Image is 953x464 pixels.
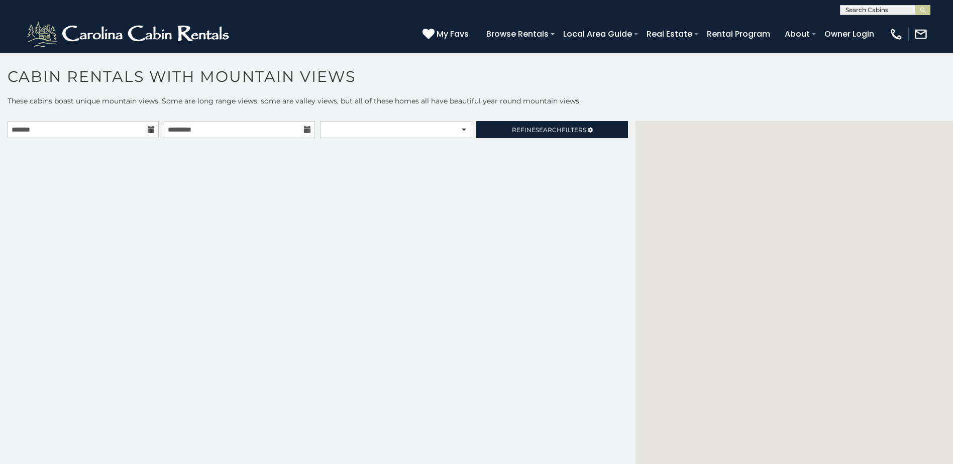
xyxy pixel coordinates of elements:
[536,126,562,134] span: Search
[476,121,627,138] a: RefineSearchFilters
[642,25,697,43] a: Real Estate
[780,25,815,43] a: About
[819,25,879,43] a: Owner Login
[437,28,469,40] span: My Favs
[25,19,234,49] img: White-1-2.png
[914,27,928,41] img: mail-regular-white.png
[481,25,554,43] a: Browse Rentals
[422,28,471,41] a: My Favs
[558,25,637,43] a: Local Area Guide
[512,126,586,134] span: Refine Filters
[702,25,775,43] a: Rental Program
[889,27,903,41] img: phone-regular-white.png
